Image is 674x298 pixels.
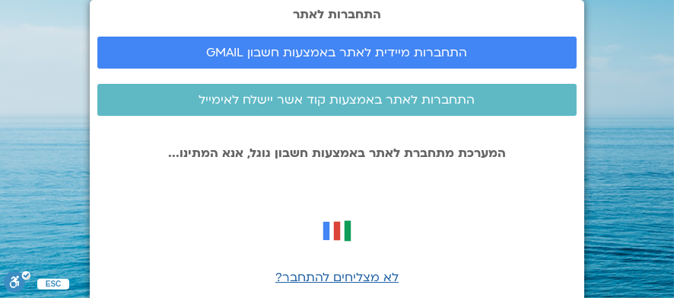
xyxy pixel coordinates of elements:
a: לא מצליחים להתחבר? [275,269,399,286]
span: התחברות מיידית לאתר באמצעות חשבון GMAIL [207,46,468,59]
p: המערכת מתחברת לאתר באמצעות חשבון גוגל, אנא המתינו... [97,146,577,160]
a: התחברות מיידית לאתר באמצעות חשבון GMAIL [97,37,577,69]
h2: התחברות לאתר [97,8,577,21]
a: התחברות לאתר באמצעות קוד אשר יישלח לאימייל [97,84,577,116]
span: התחברות לאתר באמצעות קוד אשר יישלח לאימייל [199,93,475,107]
